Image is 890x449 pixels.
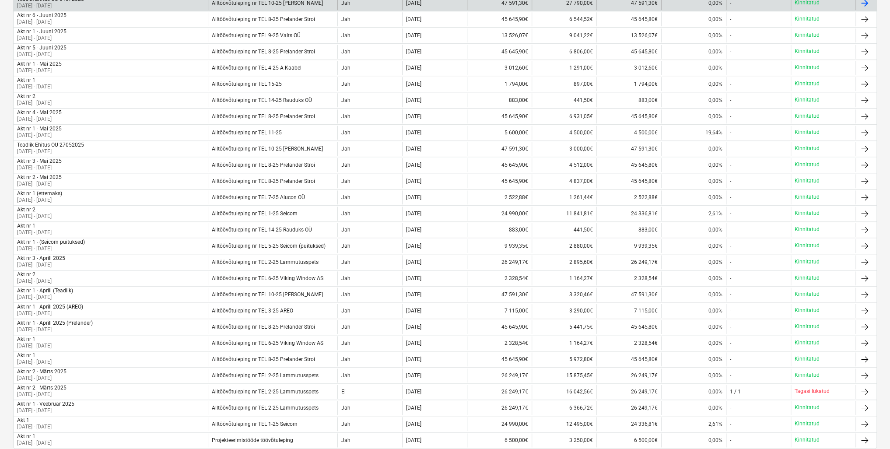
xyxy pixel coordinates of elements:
[795,242,820,249] p: Kinnitatud
[596,368,661,382] div: 26 249,17€
[406,16,421,22] div: [DATE]
[17,417,52,423] div: Akt 1
[795,112,820,120] p: Kinnitatud
[17,261,65,269] p: [DATE] - [DATE]
[467,93,532,107] div: 883,00€
[708,113,722,119] span: 0,00%
[337,336,402,350] div: Jah
[532,28,596,42] div: 9 041,22€
[708,372,722,379] span: 0,00%
[406,227,421,233] div: [DATE]
[730,16,731,22] div: -
[212,97,312,103] div: Alltöövõtuleping nr TEL 14-25 Rauduks OÜ
[532,320,596,334] div: 5 441,75€
[467,368,532,382] div: 26 249,17€
[212,81,282,87] div: Alltöövõtuleping nr TEL 15-25
[596,158,661,172] div: 45 645,80€
[17,423,52,431] p: [DATE] - [DATE]
[337,401,402,415] div: Jah
[730,405,731,411] div: -
[406,146,421,152] div: [DATE]
[596,271,661,285] div: 2 328,54€
[17,304,83,310] div: Akt nr 1 - Aprill 2025 (AREO)
[337,126,402,140] div: Jah
[17,180,62,188] p: [DATE] - [DATE]
[795,32,820,39] p: Kinnitatud
[532,223,596,237] div: 441,50€
[17,116,62,123] p: [DATE] - [DATE]
[596,417,661,431] div: 24 336,81€
[337,109,402,123] div: Jah
[17,35,67,42] p: [DATE] - [DATE]
[596,126,661,140] div: 4 500,00€
[406,291,421,298] div: [DATE]
[212,324,315,330] div: Alltöövõtuleping nr TEL 8-25 Prelander Stroi
[406,275,421,281] div: [DATE]
[17,433,52,439] div: Akt nr 1
[708,291,722,298] span: 0,00%
[212,356,315,362] div: Alltöövõtuleping nr TEL 8-25 Prelander Stroi
[730,421,731,427] div: -
[708,356,722,362] span: 0,00%
[467,28,532,42] div: 13 526,07€
[17,342,52,350] p: [DATE] - [DATE]
[17,99,52,107] p: [DATE] - [DATE]
[212,259,319,265] div: Alltöövõtuleping nr TEL 2-25 Lammutusspets
[795,96,820,104] p: Kinnitatud
[596,207,661,221] div: 24 336,81€
[596,77,661,91] div: 1 794,00€
[532,142,596,156] div: 3 000,00€
[337,77,402,91] div: Jah
[795,129,820,136] p: Kinnitatud
[17,310,83,317] p: [DATE] - [DATE]
[532,304,596,318] div: 3 290,00€
[406,81,421,87] div: [DATE]
[17,245,85,253] p: [DATE] - [DATE]
[708,389,722,395] span: 0,00%
[708,275,722,281] span: 0,00%
[467,288,532,302] div: 47 591,30€
[337,93,402,107] div: Jah
[17,255,65,261] div: Akt nr 3 - Aprill 2025
[212,421,298,427] div: Alltöövõtuleping nr TEL 1-25 Seicom
[596,223,661,237] div: 883,00€
[596,190,661,204] div: 2 522,88€
[406,32,421,39] div: [DATE]
[17,391,67,398] p: [DATE] - [DATE]
[596,433,661,447] div: 6 500,00€
[795,64,820,71] p: Kinnitatud
[708,81,722,87] span: 0,00%
[467,207,532,221] div: 24 990,00€
[795,339,820,347] p: Kinnitatud
[17,288,73,294] div: Akt nr 1 - Aprill (Teadlik)
[17,142,84,148] div: Teadlik Ehitus OÜ 27052025
[730,97,731,103] div: -
[730,146,731,152] div: -
[17,77,52,83] div: Akt nr 1
[406,421,421,427] div: [DATE]
[596,401,661,415] div: 26 249,17€
[17,294,73,301] p: [DATE] - [DATE]
[532,255,596,269] div: 2 895,60€
[730,243,731,249] div: -
[708,308,722,314] span: 0,00%
[337,417,402,431] div: Jah
[17,407,74,414] p: [DATE] - [DATE]
[730,49,731,55] div: -
[795,48,820,55] p: Kinnitatud
[532,93,596,107] div: 441,50€
[17,229,52,236] p: [DATE] - [DATE]
[532,190,596,204] div: 1 261,44€
[730,389,741,395] div: 1 / 1
[730,324,731,330] div: -
[467,109,532,123] div: 45 645,90€
[467,142,532,156] div: 47 591,30€
[337,142,402,156] div: Jah
[212,340,323,346] div: Alltöövõtuleping nr TEL 6-25 Viking Window AS
[212,372,319,379] div: Alltöövõtuleping nr TEL 2-25 Lammutusspets
[730,308,731,314] div: -
[17,28,67,35] div: Akt nr 1 - Juuni 2025
[708,146,722,152] span: 0,00%
[406,65,421,71] div: [DATE]
[212,275,323,281] div: Alltöövõtuleping nr TEL 6-25 Viking Window AS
